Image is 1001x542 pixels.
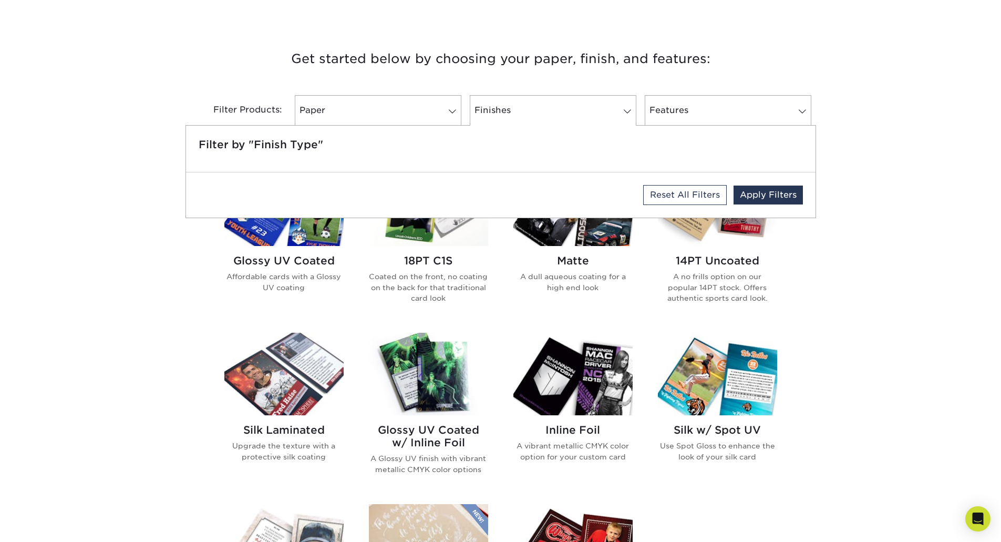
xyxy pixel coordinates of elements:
h3: Get started below by choosing your paper, finish, and features: [193,35,808,83]
h2: Glossy UV Coated w/ Inline Foil [369,424,488,449]
a: Reset All Filters [643,185,727,205]
h2: Inline Foil [513,424,633,436]
div: Open Intercom Messenger [965,506,990,531]
a: Features [645,95,811,126]
p: Coated on the front, no coating on the back for that traditional card look [369,271,488,303]
a: Glossy UV Coated Trading Cards Glossy UV Coated Affordable cards with a Glossy UV coating [224,163,344,320]
a: Silk w/ Spot UV Trading Cards Silk w/ Spot UV Use Spot Gloss to enhance the look of your silk card [658,333,777,492]
img: New Product [462,504,488,536]
h2: 14PT Uncoated [658,254,777,267]
img: Glossy UV Coated w/ Inline Foil Trading Cards [369,333,488,415]
p: A dull aqueous coating for a high end look [513,271,633,293]
p: Use Spot Gloss to enhance the look of your silk card [658,441,777,462]
a: Inline Foil Trading Cards Inline Foil A vibrant metallic CMYK color option for your custom card [513,333,633,492]
h5: Filter by "Finish Type" [199,138,803,151]
div: Filter Products: [185,95,291,126]
a: Apply Filters [734,186,803,204]
img: Silk Laminated Trading Cards [224,333,344,415]
p: A no frills option on our popular 14PT stock. Offers authentic sports card look. [658,271,777,303]
p: A vibrant metallic CMYK color option for your custom card [513,441,633,462]
p: Upgrade the texture with a protective silk coating [224,441,344,462]
p: A Glossy UV finish with vibrant metallic CMYK color options [369,453,488,475]
h2: Silk w/ Spot UV [658,424,777,436]
a: 18PT C1S Trading Cards 18PT C1S Coated on the front, no coating on the back for that traditional ... [369,163,488,320]
h2: Matte [513,254,633,267]
a: Finishes [470,95,636,126]
img: Silk w/ Spot UV Trading Cards [658,333,777,415]
p: Affordable cards with a Glossy UV coating [224,271,344,293]
a: 14PT Uncoated Trading Cards 14PT Uncoated A no frills option on our popular 14PT stock. Offers au... [658,163,777,320]
a: Paper [295,95,461,126]
h2: 18PT C1S [369,254,488,267]
h2: Silk Laminated [224,424,344,436]
a: Matte Trading Cards Matte A dull aqueous coating for a high end look [513,163,633,320]
h2: Glossy UV Coated [224,254,344,267]
img: Inline Foil Trading Cards [513,333,633,415]
a: Glossy UV Coated w/ Inline Foil Trading Cards Glossy UV Coated w/ Inline Foil A Glossy UV finish ... [369,333,488,492]
a: Silk Laminated Trading Cards Silk Laminated Upgrade the texture with a protective silk coating [224,333,344,492]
